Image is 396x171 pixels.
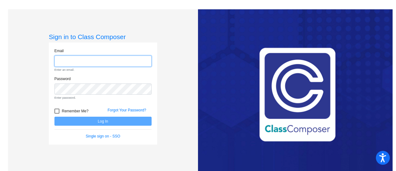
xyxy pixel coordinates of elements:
[54,48,64,54] label: Email
[54,96,152,100] small: Enter password.
[54,117,152,126] button: Log In
[49,33,157,41] h3: Sign in to Class Composer
[54,68,152,72] small: Enter an email.
[54,76,71,82] label: Password
[62,107,88,115] span: Remember Me?
[86,134,120,138] a: Single sign on - SSO
[108,108,146,112] a: Forgot Your Password?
